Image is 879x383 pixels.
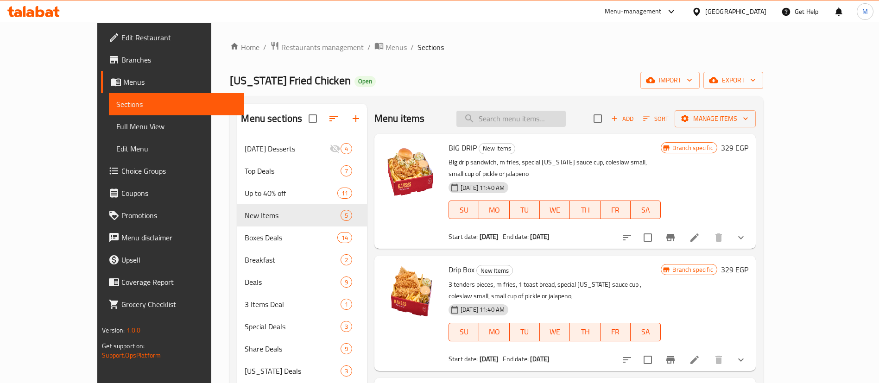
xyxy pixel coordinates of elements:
div: items [337,188,352,199]
button: TH [570,323,600,341]
span: Special Deals [245,321,340,332]
span: Restaurants management [281,42,364,53]
span: Boxes Deals [245,232,337,243]
div: New Items [476,265,513,276]
button: WE [540,323,570,341]
span: FR [604,203,627,217]
span: Sections [417,42,444,53]
span: Up to 40% off [245,188,337,199]
h6: 329 EGP [721,141,748,154]
span: Edit Menu [116,143,237,154]
span: Sort items [637,112,675,126]
span: End date: [503,353,529,365]
span: Full Menu View [116,121,237,132]
span: [DATE] 11:40 AM [457,305,508,314]
div: 3 Items Deal1 [237,293,367,315]
button: delete [708,349,730,371]
div: Share Deals9 [237,338,367,360]
button: import [640,72,700,89]
div: Menu-management [605,6,662,17]
div: items [341,210,352,221]
a: Branches [101,49,244,71]
div: Kansas Deals [245,365,340,377]
span: 11 [338,189,352,198]
div: Special Deals3 [237,315,367,338]
div: items [337,232,352,243]
span: SA [634,203,657,217]
span: Open [354,77,376,85]
span: Add item [607,112,637,126]
li: / [263,42,266,53]
button: FR [601,323,631,341]
span: 3 [341,367,352,376]
button: show more [730,349,752,371]
span: Start date: [449,231,478,243]
li: / [411,42,414,53]
a: Menus [101,71,244,93]
span: 2 [341,256,352,264]
button: WE [540,201,570,219]
span: New Items [479,143,515,154]
div: items [341,365,352,377]
span: End date: [503,231,529,243]
img: Drip Box [382,263,441,322]
button: TU [510,201,540,219]
span: Sections [116,99,237,110]
span: Breakfast [245,254,340,265]
svg: Inactive section [329,143,341,154]
a: Coverage Report [101,271,244,293]
button: show more [730,226,752,249]
button: delete [708,226,730,249]
div: Up to 40% off11 [237,182,367,204]
button: Branch-specific-item [659,226,682,249]
input: search [456,111,566,127]
span: SU [453,325,475,339]
span: TH [574,203,596,217]
a: Edit menu item [689,354,700,365]
div: items [341,276,352,288]
b: [DATE] [480,231,499,243]
span: Add [610,113,635,124]
span: MO [483,325,506,339]
button: export [703,72,763,89]
span: 14 [338,233,352,242]
b: [DATE] [530,231,550,243]
span: [US_STATE] Deals [245,365,340,377]
p: 3 tenders pieces, m fries, 1 toast bread, special [US_STATE] sauce cup , coleslaw small, small cu... [449,279,661,302]
span: Branches [121,54,237,65]
div: Boxes Deals14 [237,226,367,249]
a: Sections [109,93,244,115]
span: [DATE] 11:40 AM [457,183,508,192]
div: [DATE] Desserts4 [237,138,367,160]
span: TU [513,325,536,339]
div: [GEOGRAPHIC_DATA] [705,6,766,17]
span: Select all sections [303,109,323,128]
span: 9 [341,278,352,287]
span: Upsell [121,254,237,265]
a: Coupons [101,182,244,204]
b: [DATE] [480,353,499,365]
button: TH [570,201,600,219]
span: Share Deals [245,343,340,354]
button: Branch-specific-item [659,349,682,371]
svg: Show Choices [735,354,746,365]
div: Ramadan Desserts [245,143,329,154]
div: Deals [245,276,340,288]
li: / [367,42,371,53]
span: Manage items [682,113,748,125]
div: New Items5 [237,204,367,226]
span: New Items [245,210,340,221]
span: Choice Groups [121,165,237,176]
span: Branch specific [669,144,716,152]
button: MO [479,323,509,341]
span: 9 [341,345,352,353]
div: Deals9 [237,271,367,293]
span: [US_STATE] Fried Chicken [230,70,351,91]
span: Menus [123,76,237,88]
h2: Menu items [374,112,425,126]
span: Edit Restaurant [121,32,237,43]
span: Version: [102,324,125,336]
